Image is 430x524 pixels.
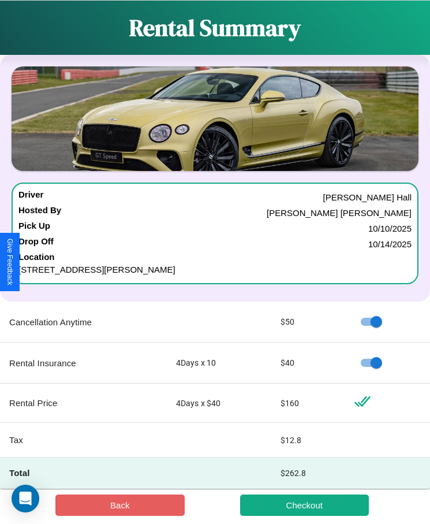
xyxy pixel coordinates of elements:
td: $ 50 [271,302,345,343]
button: Checkout [240,495,369,516]
p: Rental Insurance [9,355,158,371]
button: Back [55,495,185,516]
td: $ 160 [271,384,345,423]
p: Rental Price [9,395,158,411]
td: $ 262.8 [271,458,345,489]
td: 4 Days x 10 [167,343,271,384]
div: Open Intercom Messenger [12,485,39,512]
p: [PERSON_NAME] [PERSON_NAME] [267,205,412,221]
td: $ 12.8 [271,423,345,458]
p: [PERSON_NAME] Hall [323,189,412,205]
p: Tax [9,432,158,448]
td: $ 40 [271,343,345,384]
p: 10 / 10 / 2025 [368,221,412,236]
h4: Driver [18,189,43,205]
td: 4 Days x $ 40 [167,384,271,423]
div: Give Feedback [6,239,14,285]
h4: Location [18,252,412,262]
p: Cancellation Anytime [9,314,158,330]
p: [STREET_ADDRESS][PERSON_NAME] [18,262,412,277]
h4: Hosted By [18,205,61,221]
p: 10 / 14 / 2025 [368,236,412,252]
h1: Rental Summary [129,12,301,43]
h4: Total [9,467,158,479]
h4: Drop Off [18,236,54,252]
h4: Pick Up [18,221,50,236]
